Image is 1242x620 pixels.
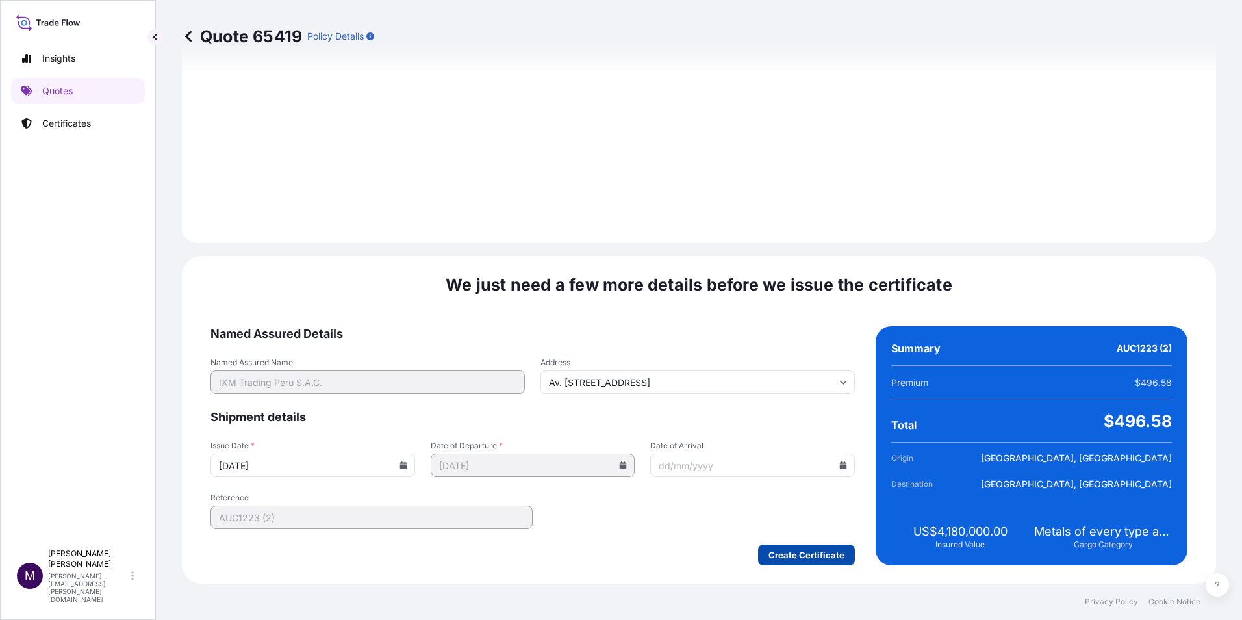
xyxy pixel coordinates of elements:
[891,452,964,465] span: Origin
[210,506,533,529] input: Your internal reference
[42,52,75,65] p: Insights
[1104,411,1172,432] span: $496.58
[11,110,145,136] a: Certificates
[891,478,964,491] span: Destination
[758,545,855,565] button: Create Certificate
[25,569,35,582] span: M
[210,493,533,503] span: Reference
[210,357,525,368] span: Named Assured Name
[891,376,928,389] span: Premium
[1117,342,1172,355] span: AUC1223 (2)
[446,274,952,295] span: We just need a few more details before we issue the certificate
[1034,524,1172,539] span: Metals of every type and description including by-products and/or derivatives
[650,441,855,451] span: Date of Arrival
[48,572,129,603] p: [PERSON_NAME][EMAIL_ADDRESS][PERSON_NAME][DOMAIN_NAME]
[210,326,855,342] span: Named Assured Details
[768,549,844,562] p: Create Certificate
[913,524,1008,539] span: US$4,180,000.00
[1085,597,1138,607] a: Privacy Policy
[650,454,855,477] input: dd/mm/yyyy
[981,452,1172,465] span: [GEOGRAPHIC_DATA], [GEOGRAPHIC_DATA]
[182,26,302,47] p: Quote 65419
[210,441,415,451] span: Issue Date
[48,549,129,569] p: [PERSON_NAME] [PERSON_NAME]
[891,342,941,355] span: Summary
[210,454,415,477] input: dd/mm/yyyy
[540,370,855,394] input: Cargo owner address
[540,357,855,368] span: Address
[42,84,73,97] p: Quotes
[307,30,364,43] p: Policy Details
[11,78,145,104] a: Quotes
[11,45,145,71] a: Insights
[1148,597,1200,607] a: Cookie Notice
[1135,376,1172,389] span: $496.58
[210,409,855,425] span: Shipment details
[1074,539,1133,550] span: Cargo Category
[431,441,635,451] span: Date of Departure
[431,454,635,477] input: dd/mm/yyyy
[42,117,91,130] p: Certificates
[891,419,917,432] span: Total
[981,478,1172,491] span: [GEOGRAPHIC_DATA], [GEOGRAPHIC_DATA]
[935,539,985,550] span: Insured Value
